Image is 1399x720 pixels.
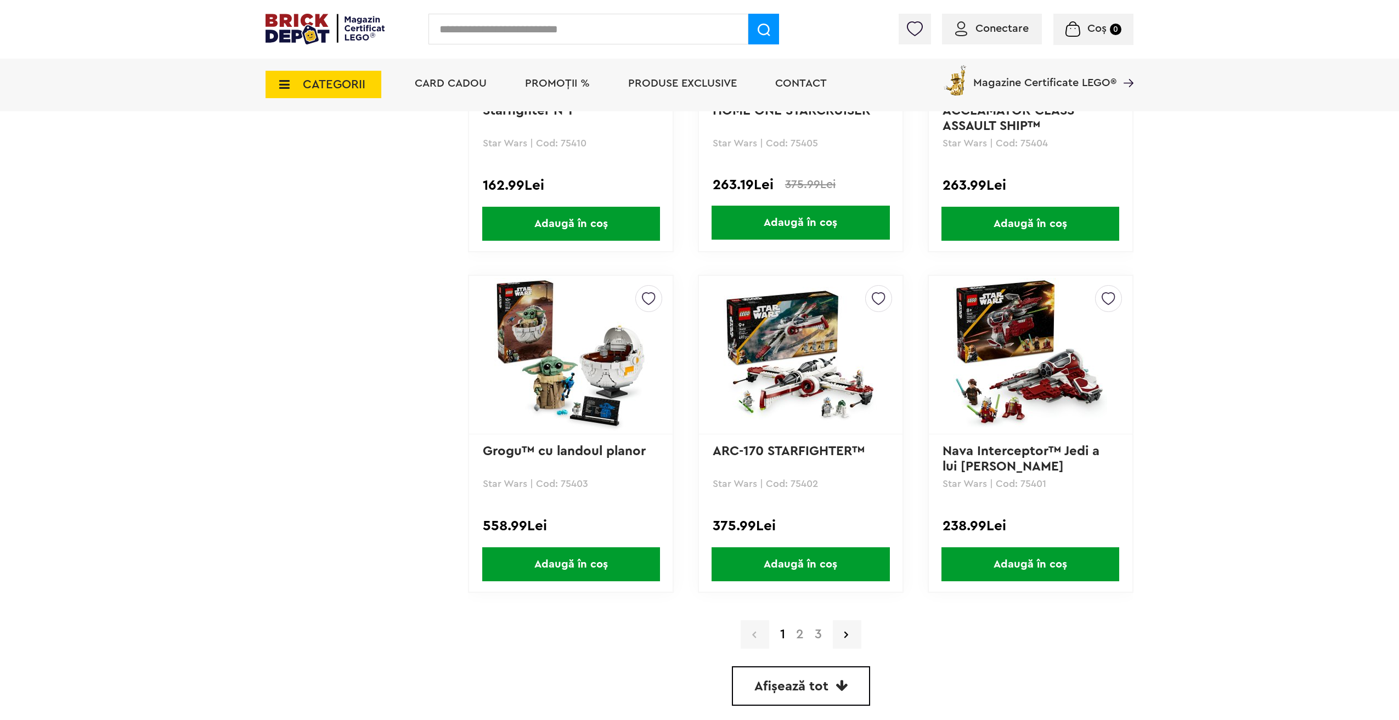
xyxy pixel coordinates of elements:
a: Adaugă în coș [929,547,1132,581]
p: Star Wars | Cod: 75403 [483,479,659,489]
span: Adaugă în coș [712,206,889,240]
a: Grogu™ cu landoul planor [483,445,646,458]
a: Adaugă în coș [469,547,673,581]
a: PROMOȚII % [525,78,590,89]
a: Adaugă în coș [699,206,902,240]
span: Adaugă în coș [482,207,660,241]
a: Adaugă în coș [929,207,1132,241]
a: Produse exclusive [628,78,737,89]
div: 558.99Lei [483,519,659,533]
span: Adaugă în coș [941,547,1119,581]
a: 3 [809,628,827,641]
a: Nava Interceptor™ Jedi a lui [PERSON_NAME] [943,445,1103,473]
span: Conectare [975,23,1029,34]
span: 263.19Lei [713,178,774,191]
p: Star Wars | Cod: 75405 [713,138,889,148]
span: Adaugă în coș [482,547,660,581]
a: Afișează tot [732,666,870,706]
img: ARC-170 STARFIGHTER™ [724,278,877,432]
div: 375.99Lei [713,519,889,533]
span: CATEGORII [303,78,365,90]
a: Conectare [955,23,1029,34]
span: Magazine Certificate LEGO® [973,63,1116,88]
p: Star Wars | Cod: 75404 [943,138,1119,148]
span: 375.99Lei [785,179,836,190]
img: Grogu™ cu landoul planor [494,278,648,432]
strong: 1 [775,628,791,641]
small: 0 [1110,24,1121,35]
span: Adaugă în coș [712,547,889,581]
a: Pagina urmatoare [833,620,861,649]
a: 2 [791,628,809,641]
a: Contact [775,78,827,89]
a: ARC-170 STARFIGHTER™ [713,445,865,458]
a: Magazine Certificate LEGO® [1116,63,1133,74]
div: 162.99Lei [483,178,659,192]
a: Adaugă în coș [469,207,673,241]
p: Star Wars | Cod: 75410 [483,138,659,148]
span: Coș [1087,23,1107,34]
p: Star Wars | Cod: 75402 [713,479,889,489]
div: 263.99Lei [943,178,1119,192]
div: 238.99Lei [943,519,1119,533]
a: Card Cadou [415,78,487,89]
a: Adaugă în coș [699,547,902,581]
p: Star Wars | Cod: 75401 [943,479,1119,489]
img: Nava Interceptor™ Jedi a lui Ahsoka [954,278,1107,432]
span: Afișează tot [754,680,828,693]
span: Adaugă în coș [941,207,1119,241]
